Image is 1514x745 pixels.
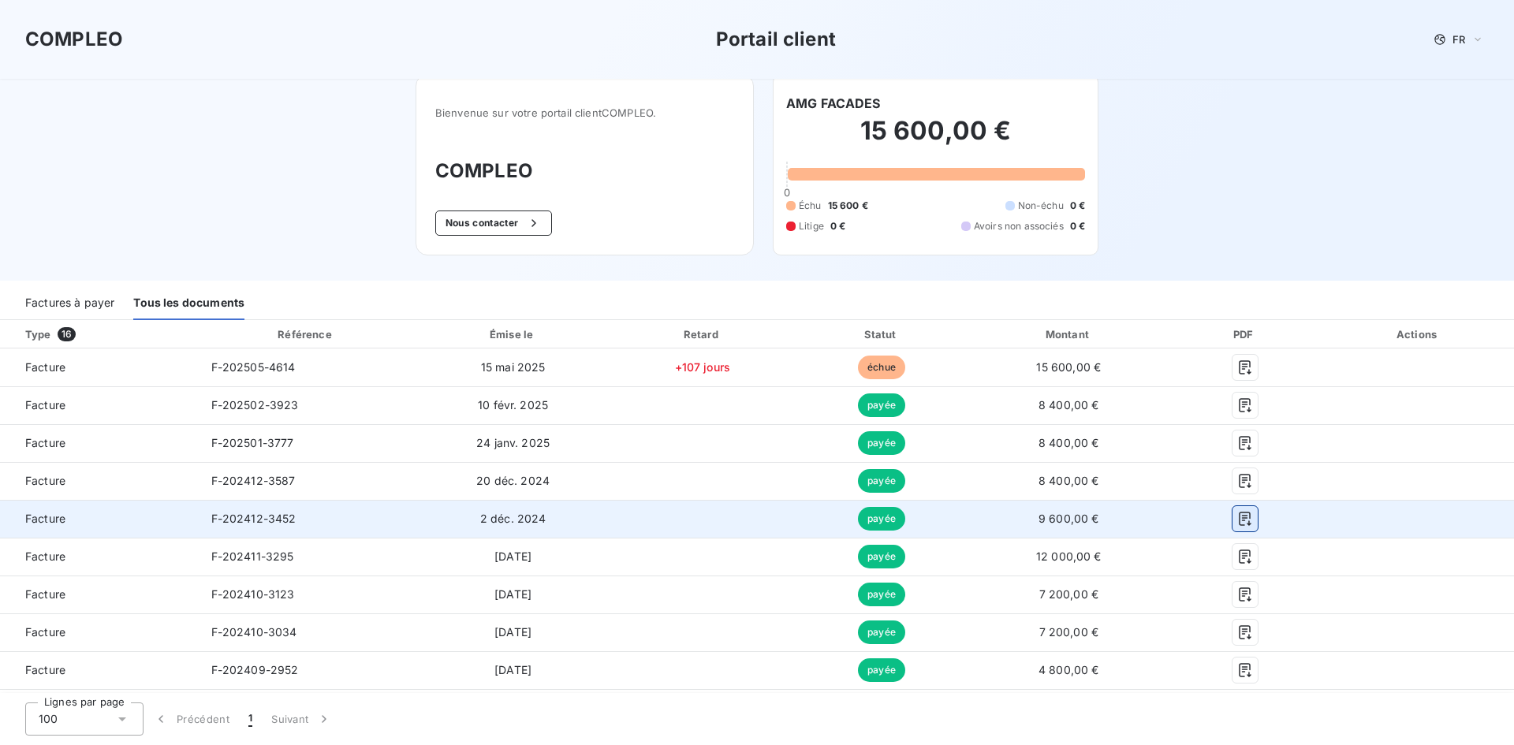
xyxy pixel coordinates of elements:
span: F-202501-3777 [211,436,294,449]
div: Tous les documents [133,287,244,320]
button: 1 [239,702,262,736]
button: Précédent [144,702,239,736]
span: 9 600,00 € [1039,512,1099,525]
span: [DATE] [494,549,531,563]
span: F-202502-3923 [211,398,299,412]
span: 12 000,00 € [1036,549,1102,563]
span: Bienvenue sur votre portail client COMPLEO . [435,106,734,119]
h6: AMG FACADES [786,94,881,113]
span: Non-échu [1018,199,1064,213]
span: 10 févr. 2025 [478,398,548,412]
span: payée [858,620,905,644]
span: 15 600,00 € [1036,360,1101,374]
span: 100 [39,711,58,727]
span: Facture [13,549,186,564]
h3: COMPLEO [25,25,123,54]
span: payée [858,469,905,493]
div: Référence [278,328,331,341]
div: Retard [615,326,790,342]
span: Facture [13,624,186,640]
span: Litige [799,219,824,233]
span: 0 [784,186,790,199]
h2: 15 600,00 € [786,115,1085,162]
span: payée [858,658,905,682]
span: F-202412-3452 [211,512,296,525]
span: payée [858,507,905,531]
span: [DATE] [494,587,531,601]
span: 0 € [1070,219,1085,233]
span: 0 € [830,219,845,233]
div: Factures à payer [25,287,114,320]
span: F-202505-4614 [211,360,296,374]
span: 4 800,00 € [1039,663,1099,676]
span: échue [858,356,905,379]
span: F-202411-3295 [211,549,294,563]
span: F-202409-2952 [211,663,299,676]
span: Avoirs non associés [974,219,1064,233]
button: Suivant [262,702,341,736]
div: Émise le [417,326,608,342]
span: 15 mai 2025 [481,360,546,374]
span: Facture [13,587,186,602]
span: F-202410-3034 [211,625,297,639]
span: payée [858,545,905,568]
span: 1 [248,711,252,727]
span: Facture [13,473,186,489]
span: 0 € [1070,199,1085,213]
span: payée [858,393,905,417]
div: Type [16,326,196,342]
span: F-202410-3123 [211,587,295,601]
div: PDF [1170,326,1319,342]
div: Actions [1326,326,1511,342]
button: Nous contacter [435,210,552,236]
span: Échu [799,199,822,213]
span: 8 400,00 € [1039,398,1099,412]
span: F-202412-3587 [211,474,296,487]
span: 8 400,00 € [1039,474,1099,487]
span: Facture [13,511,186,527]
span: [DATE] [494,663,531,676]
span: Facture [13,435,186,451]
div: Statut [796,326,968,342]
span: 7 200,00 € [1039,587,1099,601]
span: [DATE] [494,625,531,639]
span: Facture [13,359,186,375]
span: payée [858,431,905,455]
span: 20 déc. 2024 [476,474,550,487]
span: 15 600 € [828,199,868,213]
span: +107 jours [675,360,731,374]
span: payée [858,583,905,606]
span: 8 400,00 € [1039,436,1099,449]
div: Montant [973,326,1164,342]
span: 24 janv. 2025 [476,436,550,449]
span: Facture [13,662,186,678]
h3: COMPLEO [435,157,734,185]
span: 2 déc. 2024 [480,512,546,525]
h3: Portail client [716,25,836,54]
span: 7 200,00 € [1039,625,1099,639]
span: FR [1452,33,1465,46]
span: 16 [58,327,76,341]
span: Facture [13,397,186,413]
